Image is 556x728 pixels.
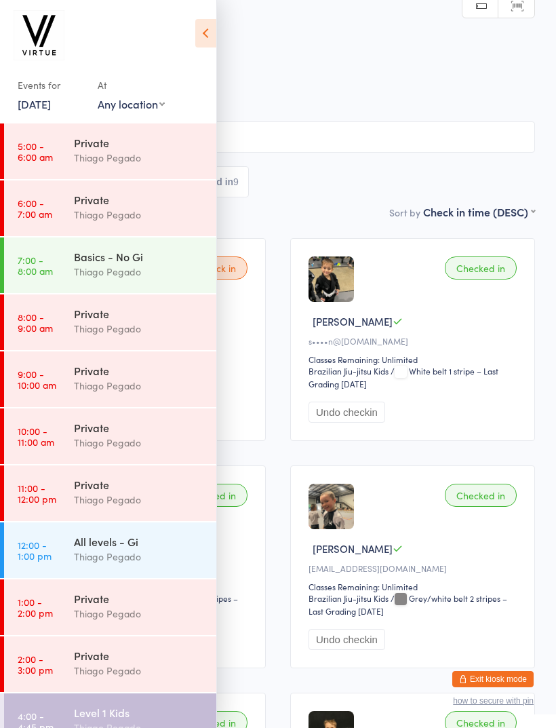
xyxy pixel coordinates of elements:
[309,256,354,302] img: image1751266575.png
[4,237,216,293] a: 7:00 -8:00 amBasics - No GiThiago Pegado
[74,477,205,492] div: Private
[18,482,56,504] time: 11:00 - 12:00 pm
[98,74,165,96] div: At
[4,294,216,350] a: 8:00 -9:00 amPrivateThiago Pegado
[4,408,216,464] a: 10:00 -11:00 amPrivateThiago Pegado
[74,321,205,337] div: Thiago Pegado
[21,121,535,153] input: Search
[445,256,517,280] div: Checked in
[74,363,205,378] div: Private
[21,48,514,62] span: [DATE] 4:00pm
[74,192,205,207] div: Private
[18,311,53,333] time: 8:00 - 9:00 am
[74,663,205,678] div: Thiago Pegado
[74,591,205,606] div: Private
[4,636,216,692] a: 2:00 -3:00 pmPrivateThiago Pegado
[309,562,521,574] div: [EMAIL_ADDRESS][DOMAIN_NAME]
[4,465,216,521] a: 11:00 -12:00 pmPrivateThiago Pegado
[18,653,53,675] time: 2:00 - 3:00 pm
[4,579,216,635] a: 1:00 -2:00 pmPrivateThiago Pegado
[309,353,521,365] div: Classes Remaining: Unlimited
[74,705,205,720] div: Level 1 Kids
[18,596,53,618] time: 1:00 - 2:00 pm
[313,541,393,556] span: [PERSON_NAME]
[21,62,514,75] span: Thiago Pegado
[233,176,239,187] div: 9
[74,249,205,264] div: Basics - No Gi
[74,435,205,451] div: Thiago Pegado
[74,306,205,321] div: Private
[18,140,53,162] time: 5:00 - 6:00 am
[18,197,52,219] time: 6:00 - 7:00 am
[74,648,205,663] div: Private
[309,402,385,423] button: Undo checkin
[21,89,535,102] span: Brazilian Jiu-jitsu Kids
[74,150,205,166] div: Thiago Pegado
[74,606,205,621] div: Thiago Pegado
[4,522,216,578] a: 12:00 -1:00 pmAll levels - GiThiago Pegado
[309,365,389,377] div: Brazilian Jiu-jitsu Kids
[18,368,56,390] time: 9:00 - 10:00 am
[389,206,420,219] label: Sort by
[423,204,535,219] div: Check in time (DESC)
[452,671,534,687] button: Exit kiosk mode
[4,123,216,179] a: 5:00 -6:00 amPrivateThiago Pegado
[4,351,216,407] a: 9:00 -10:00 amPrivateThiago Pegado
[18,425,54,447] time: 10:00 - 11:00 am
[74,534,205,549] div: All levels - Gi
[14,10,64,60] img: Virtue Brazilian Jiu-Jitsu
[74,264,205,280] div: Thiago Pegado
[74,549,205,564] div: Thiago Pegado
[309,592,389,604] div: Brazilian Jiu-jitsu Kids
[74,492,205,507] div: Thiago Pegado
[21,75,514,89] span: Virtue Brazilian Jiu-Jitsu
[309,629,385,650] button: Undo checkin
[18,254,53,276] time: 7:00 - 8:00 am
[98,96,165,111] div: Any location
[309,484,354,529] img: image1724743066.png
[309,335,521,347] div: s••••n@[DOMAIN_NAME]
[74,207,205,223] div: Thiago Pegado
[74,420,205,435] div: Private
[21,19,535,41] h2: Level 1 Kids Check-in
[74,378,205,394] div: Thiago Pegado
[4,180,216,236] a: 6:00 -7:00 amPrivateThiago Pegado
[313,314,393,328] span: [PERSON_NAME]
[18,74,84,96] div: Events for
[74,135,205,150] div: Private
[453,696,534,706] button: how to secure with pin
[445,484,517,507] div: Checked in
[18,96,51,111] a: [DATE]
[309,581,521,592] div: Classes Remaining: Unlimited
[18,539,52,561] time: 12:00 - 1:00 pm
